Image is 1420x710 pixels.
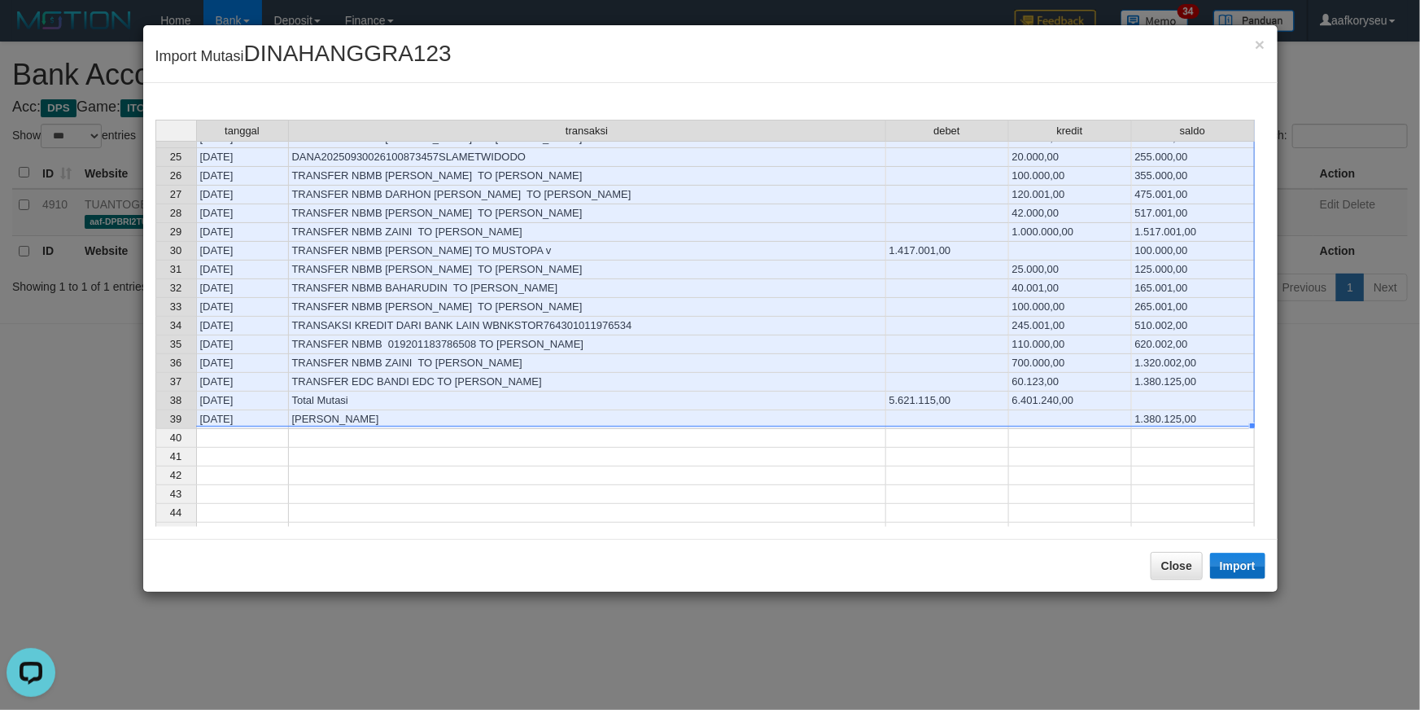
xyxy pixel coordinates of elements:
[933,125,960,137] span: debet
[225,125,260,137] span: tanggal
[196,242,289,261] td: [DATE]
[1132,148,1255,167] td: 255.000,00
[289,279,886,298] td: TRANSFER NBMB BAHARUDIN TO [PERSON_NAME]
[1009,335,1132,354] td: 110.000,00
[1009,279,1132,298] td: 40.001,00
[1009,261,1132,279] td: 25.000,00
[289,223,886,242] td: TRANSFER NBMB ZAINI TO [PERSON_NAME]
[196,335,289,354] td: [DATE]
[1132,373,1255,392] td: 1.380.125,00
[289,354,886,373] td: TRANSFER NBMB ZAINI TO [PERSON_NAME]
[170,357,181,369] span: 36
[289,410,886,429] td: [PERSON_NAME]
[170,169,181,182] span: 26
[1009,373,1132,392] td: 60.123,00
[1132,335,1255,354] td: 620.002,00
[1009,317,1132,335] td: 245.001,00
[170,226,181,238] span: 29
[289,335,886,354] td: TRANSFER NBMB 019201183786508 TO [PERSON_NAME]
[1057,125,1083,137] span: kredit
[196,261,289,279] td: [DATE]
[170,413,181,425] span: 39
[196,148,289,167] td: [DATE]
[196,354,289,373] td: [DATE]
[170,469,181,481] span: 42
[196,186,289,204] td: [DATE]
[170,244,181,256] span: 30
[196,298,289,317] td: [DATE]
[196,410,289,429] td: [DATE]
[1180,125,1205,137] span: saldo
[170,394,181,406] span: 38
[1132,279,1255,298] td: 165.001,00
[170,188,181,200] span: 27
[1009,204,1132,223] td: 42.000,00
[1255,36,1265,53] button: Close
[170,488,181,500] span: 43
[244,41,452,66] span: DINAHANGGRA123
[196,373,289,392] td: [DATE]
[289,373,886,392] td: TRANSFER EDC BANDI EDC TO [PERSON_NAME]
[289,167,886,186] td: TRANSFER NBMB [PERSON_NAME] TO [PERSON_NAME]
[1009,186,1132,204] td: 120.001,00
[1132,298,1255,317] td: 265.001,00
[566,125,608,137] span: transaksi
[170,506,181,519] span: 44
[1009,354,1132,373] td: 700.000,00
[1151,552,1203,580] button: Close
[1132,242,1255,261] td: 100.000,00
[170,319,181,331] span: 34
[1255,35,1265,54] span: ×
[1132,223,1255,242] td: 1.517.001,00
[196,204,289,223] td: [DATE]
[196,223,289,242] td: [DATE]
[1132,354,1255,373] td: 1.320.002,00
[289,392,886,410] td: Total Mutasi
[170,432,181,444] span: 40
[1132,186,1255,204] td: 475.001,00
[196,279,289,298] td: [DATE]
[1210,553,1265,579] button: Import
[155,48,452,64] span: Import Mutasi
[170,207,181,219] span: 28
[1009,392,1132,410] td: 6.401.240,00
[886,242,1009,261] td: 1.417.001,00
[170,151,181,163] span: 25
[289,261,886,279] td: TRANSFER NBMB [PERSON_NAME] TO [PERSON_NAME]
[170,282,181,294] span: 32
[1009,223,1132,242] td: 1.000.000,00
[170,375,181,388] span: 37
[289,148,886,167] td: DANA20250930026100873457SLAMETWIDODO
[1132,204,1255,223] td: 517.001,00
[289,298,886,317] td: TRANSFER NBMB [PERSON_NAME] TO [PERSON_NAME]
[289,242,886,261] td: TRANSFER NBMB [PERSON_NAME] TO MUSTOPA v
[196,392,289,410] td: [DATE]
[170,338,181,350] span: 35
[1009,298,1132,317] td: 100.000,00
[1132,317,1255,335] td: 510.002,00
[155,120,196,142] th: Select whole grid
[1132,410,1255,429] td: 1.380.125,00
[7,7,55,55] button: Open LiveChat chat widget
[1132,167,1255,186] td: 355.000,00
[170,450,181,462] span: 41
[289,186,886,204] td: TRANSFER NBMB DARHON [PERSON_NAME] TO [PERSON_NAME]
[1132,261,1255,279] td: 125.000,00
[170,525,181,537] span: 45
[196,167,289,186] td: [DATE]
[170,263,181,275] span: 31
[170,300,181,313] span: 33
[289,317,886,335] td: TRANSAKSI KREDIT DARI BANK LAIN WBNKSTOR764301011976534
[196,317,289,335] td: [DATE]
[1009,167,1132,186] td: 100.000,00
[886,392,1009,410] td: 5.621.115,00
[1009,148,1132,167] td: 20.000,00
[289,204,886,223] td: TRANSFER NBMB [PERSON_NAME] TO [PERSON_NAME]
